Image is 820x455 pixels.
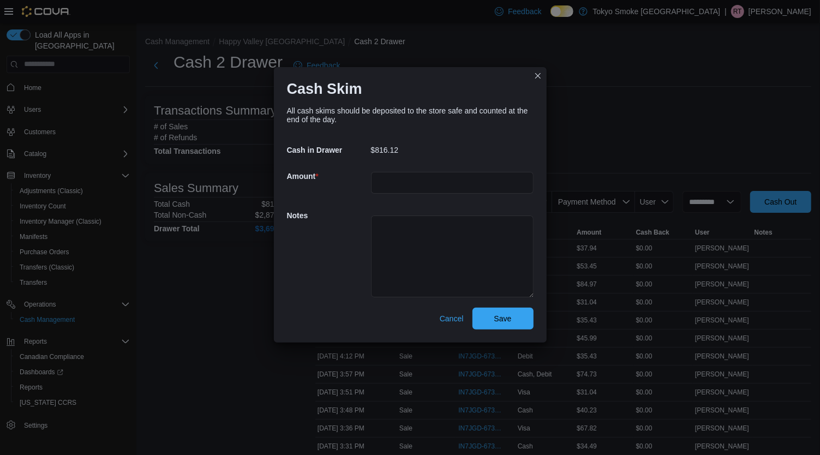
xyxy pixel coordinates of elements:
h5: Amount [287,165,369,187]
h1: Cash Skim [287,80,362,98]
span: Cancel [440,313,464,324]
button: Closes this modal window [531,69,544,82]
button: Save [472,308,534,330]
span: Save [494,313,512,324]
h5: Notes [287,205,369,226]
h5: Cash in Drawer [287,139,369,161]
div: All cash skims should be deposited to the store safe and counted at the end of the day. [287,106,534,124]
button: Cancel [435,308,468,330]
p: $816.12 [371,146,399,154]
